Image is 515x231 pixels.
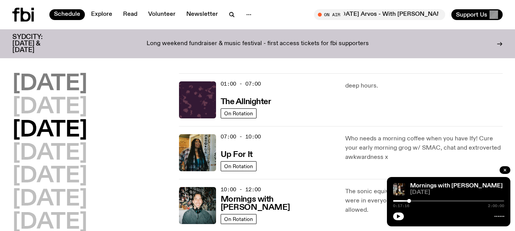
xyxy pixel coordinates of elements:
span: 10:00 - 12:00 [221,186,261,193]
span: 2:00:00 [488,204,504,208]
img: Ify - a Brown Skin girl with black braided twists, looking up to the side with her tongue stickin... [179,134,216,171]
a: Mornings with [PERSON_NAME] [410,183,503,189]
button: [DATE] [12,120,87,141]
span: On Rotation [224,216,253,222]
h3: Up For It [221,151,253,159]
img: Sam blankly stares at the camera, brightly lit by a camera flash wearing a hat collared shirt and... [393,183,405,196]
button: [DATE] [12,96,87,118]
a: The Allnighter [221,96,271,106]
span: 0:17:16 [393,204,409,208]
p: Long weekend fundraiser & music festival - first access tickets for fbi supporters [147,40,369,47]
a: Volunteer [144,9,180,20]
img: Radio presenter Ben Hansen sits in front of a wall of photos and an fbi radio sign. Film photo. B... [179,187,216,224]
a: On Rotation [221,108,257,118]
button: [DATE] [12,189,87,210]
a: Explore [86,9,117,20]
p: The sonic equivalent of those M&M Biscuit Bars that were in everyone else's lunch boxes but you w... [345,187,503,215]
span: 07:00 - 10:00 [221,133,261,140]
span: On Rotation [224,110,253,116]
a: On Rotation [221,214,257,224]
button: [DATE] [12,73,87,95]
span: Support Us [456,11,487,18]
h3: The Allnighter [221,98,271,106]
button: [DATE] [12,165,87,187]
span: [DATE] [410,190,504,196]
a: Read [118,9,142,20]
h3: Mornings with [PERSON_NAME] [221,196,336,212]
span: On Rotation [224,163,253,169]
button: Support Us [451,9,503,20]
a: Newsletter [182,9,223,20]
a: On Rotation [221,161,257,171]
button: On Air[DATE] Arvos - With [PERSON_NAME] [314,9,445,20]
span: 01:00 - 07:00 [221,80,261,88]
button: [DATE] [12,143,87,164]
p: deep hours. [345,81,503,91]
a: Schedule [49,9,85,20]
a: Up For It [221,149,253,159]
a: Mornings with [PERSON_NAME] [221,194,336,212]
p: Who needs a morning coffee when you have Ify! Cure your early morning grog w/ SMAC, chat and extr... [345,134,503,162]
h3: SYDCITY: [DATE] & [DATE] [12,34,62,54]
